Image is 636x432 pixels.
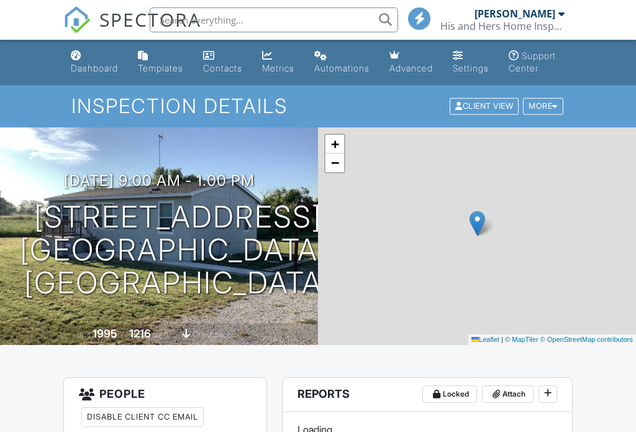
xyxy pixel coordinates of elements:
[20,201,336,299] h1: [STREET_ADDRESS] [GEOGRAPHIC_DATA], [GEOGRAPHIC_DATA]
[309,45,375,80] a: Automations (Basic)
[150,7,398,32] input: Search everything...
[505,336,538,343] a: © MapTiler
[389,63,433,73] div: Advanced
[71,95,565,117] h1: Inspection Details
[470,211,485,236] img: Marker
[475,7,555,20] div: [PERSON_NAME]
[440,20,565,32] div: His and Hers Home Inspections Service LLC
[66,45,123,80] a: Dashboard
[448,45,494,80] a: Settings
[77,330,91,339] span: Built
[471,336,499,343] a: Leaflet
[138,63,183,73] div: Templates
[63,6,91,34] img: The Best Home Inspection Software - Spectora
[81,407,204,427] div: Disable Client CC Email
[262,63,294,73] div: Metrics
[153,330,170,339] span: sq. ft.
[64,172,255,189] h3: [DATE] 9:00 am - 1:00 pm
[453,63,489,73] div: Settings
[63,17,201,43] a: SPECTORA
[509,50,556,73] div: Support Center
[384,45,438,80] a: Advanced
[325,135,344,154] a: Zoom in
[71,63,118,73] div: Dashboard
[198,45,247,80] a: Contacts
[133,45,188,80] a: Templates
[93,327,117,340] div: 1995
[331,155,339,170] span: −
[325,154,344,172] a: Zoom out
[523,98,563,115] div: More
[99,6,201,32] span: SPECTORA
[129,327,151,340] div: 1216
[504,45,570,80] a: Support Center
[501,336,503,343] span: |
[448,101,522,110] a: Client View
[203,63,242,73] div: Contacts
[540,336,633,343] a: © OpenStreetMap contributors
[314,63,370,73] div: Automations
[257,45,299,80] a: Metrics
[450,98,519,115] div: Client View
[331,136,339,152] span: +
[193,330,231,339] span: crawlspace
